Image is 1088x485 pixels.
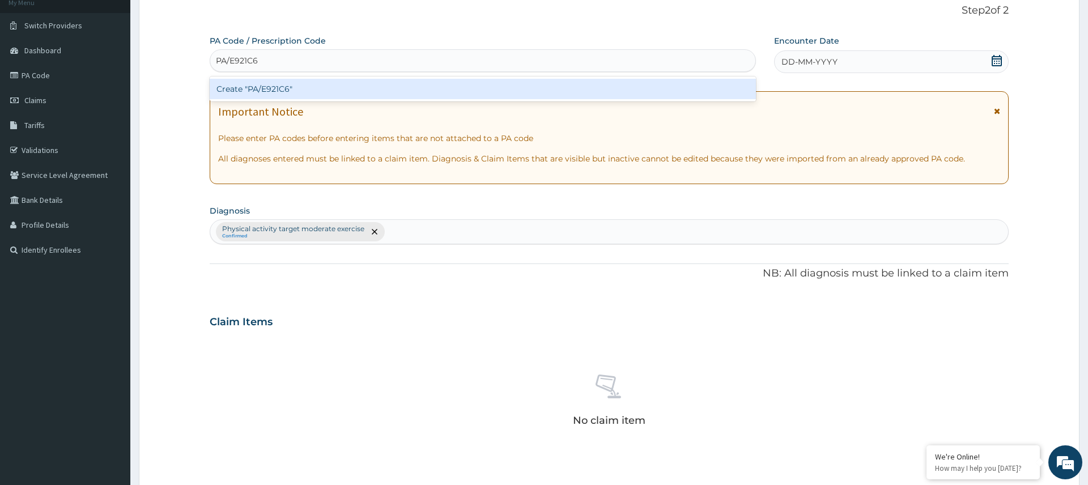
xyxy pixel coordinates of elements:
span: Claims [24,95,46,105]
p: How may I help you today? [935,463,1031,473]
p: All diagnoses entered must be linked to a claim item. Diagnosis & Claim Items that are visible bu... [218,153,1000,164]
label: Diagnosis [210,205,250,216]
label: PA Code / Prescription Code [210,35,326,46]
p: NB: All diagnosis must be linked to a claim item [210,266,1008,281]
div: Create "PA/E921C6" [210,79,756,99]
img: d_794563401_company_1708531726252_794563401 [21,57,46,85]
label: Encounter Date [774,35,839,46]
div: Chat with us now [59,63,190,78]
p: No claim item [573,415,645,426]
span: Tariffs [24,120,45,130]
span: Switch Providers [24,20,82,31]
p: Step 2 of 2 [210,5,1008,17]
p: Please enter PA codes before entering items that are not attached to a PA code [218,133,1000,144]
div: Minimize live chat window [186,6,213,33]
h1: Important Notice [218,105,303,118]
span: Dashboard [24,45,61,56]
span: DD-MM-YYYY [781,56,838,67]
span: We're online! [66,143,156,257]
textarea: Type your message and hit 'Enter' [6,309,216,349]
div: We're Online! [935,452,1031,462]
h3: Claim Items [210,316,273,329]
